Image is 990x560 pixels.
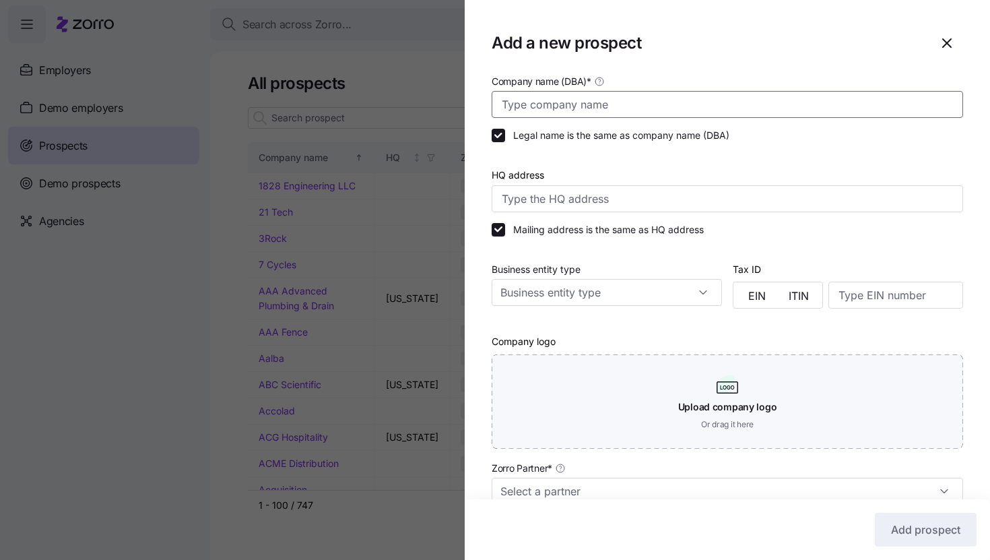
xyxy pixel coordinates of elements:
span: Add prospect [891,522,960,538]
span: Zorro Partner * [492,462,552,475]
input: Type the HQ address [492,185,963,212]
label: Tax ID [733,262,761,277]
label: Company logo [492,334,556,349]
input: Business entity type [492,279,722,306]
button: Add prospect [875,513,977,547]
input: Select a partner [492,478,963,505]
span: ITIN [789,290,809,301]
label: Mailing address is the same as HQ address [505,223,704,237]
label: Business entity type [492,262,581,277]
input: Type EIN number [828,282,963,309]
span: EIN [748,290,766,301]
input: Type company name [492,91,963,118]
span: Company name (DBA) * [492,75,591,88]
h1: Add a new prospect [492,32,920,53]
label: Legal name is the same as company name (DBA) [505,129,729,142]
label: HQ address [492,168,544,183]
